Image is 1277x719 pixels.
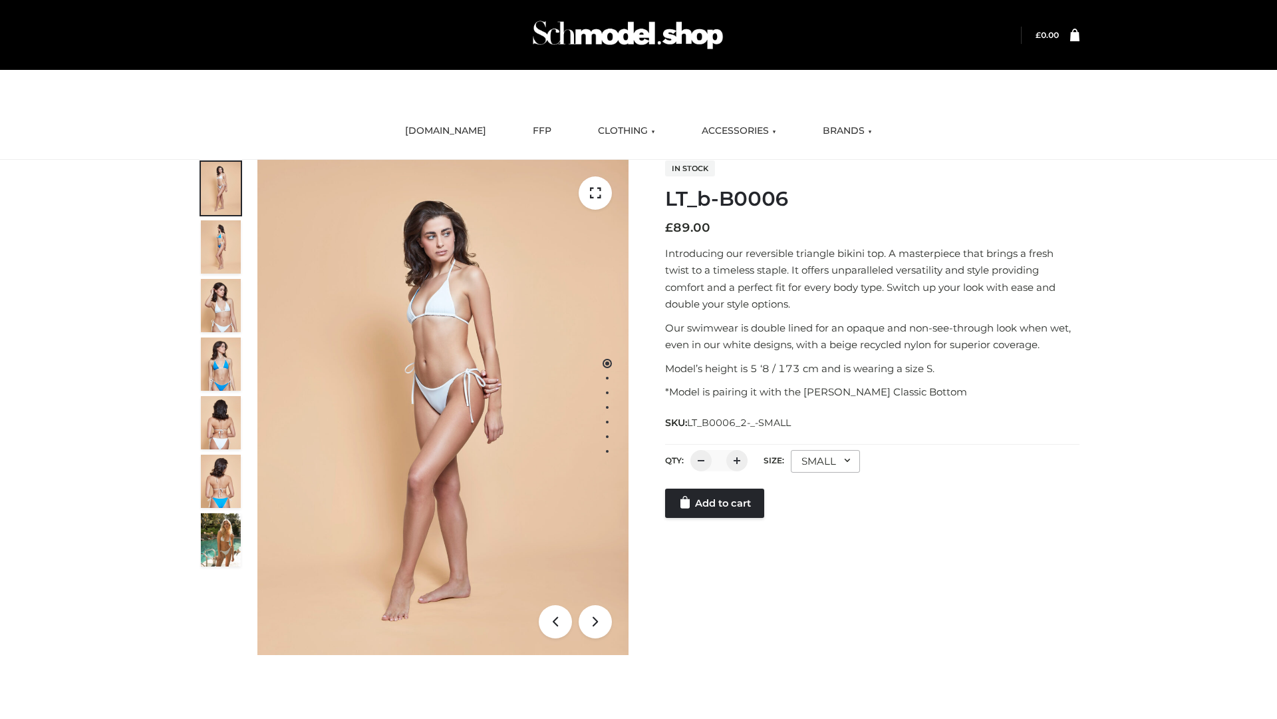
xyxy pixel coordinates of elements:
span: SKU: [665,415,792,431]
bdi: 0.00 [1036,30,1059,40]
img: Schmodel Admin 964 [528,9,728,61]
div: SMALL [791,450,860,473]
a: Add to cart [665,489,764,518]
span: In stock [665,160,715,176]
span: LT_B0006_2-_-SMALL [687,417,791,429]
p: Our swimwear is double lined for an opaque and non-see-through look when wet, even in our white d... [665,320,1079,354]
a: £0.00 [1036,30,1059,40]
h1: LT_b-B0006 [665,187,1079,211]
a: [DOMAIN_NAME] [395,117,496,146]
img: ArielClassicBikiniTop_CloudNine_AzureSky_OW114ECO_2-scaled.jpg [201,220,241,274]
img: ArielClassicBikiniTop_CloudNine_AzureSky_OW114ECO_4-scaled.jpg [201,338,241,391]
label: Size: [764,455,784,465]
img: ArielClassicBikiniTop_CloudNine_AzureSky_OW114ECO_1 [257,160,629,655]
span: £ [1036,30,1041,40]
p: Model’s height is 5 ‘8 / 173 cm and is wearing a size S. [665,360,1079,377]
a: ACCESSORIES [692,117,786,146]
p: Introducing our reversible triangle bikini top. A masterpiece that brings a fresh twist to a time... [665,245,1079,313]
a: CLOTHING [588,117,665,146]
img: ArielClassicBikiniTop_CloudNine_AzureSky_OW114ECO_3-scaled.jpg [201,279,241,332]
bdi: 89.00 [665,220,710,235]
p: *Model is pairing it with the [PERSON_NAME] Classic Bottom [665,383,1079,401]
a: BRANDS [813,117,882,146]
img: ArielClassicBikiniTop_CloudNine_AzureSky_OW114ECO_1-scaled.jpg [201,162,241,215]
img: Arieltop_CloudNine_AzureSky2.jpg [201,513,241,567]
span: £ [665,220,673,235]
a: FFP [523,117,561,146]
img: ArielClassicBikiniTop_CloudNine_AzureSky_OW114ECO_7-scaled.jpg [201,396,241,449]
label: QTY: [665,455,684,465]
img: ArielClassicBikiniTop_CloudNine_AzureSky_OW114ECO_8-scaled.jpg [201,455,241,508]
